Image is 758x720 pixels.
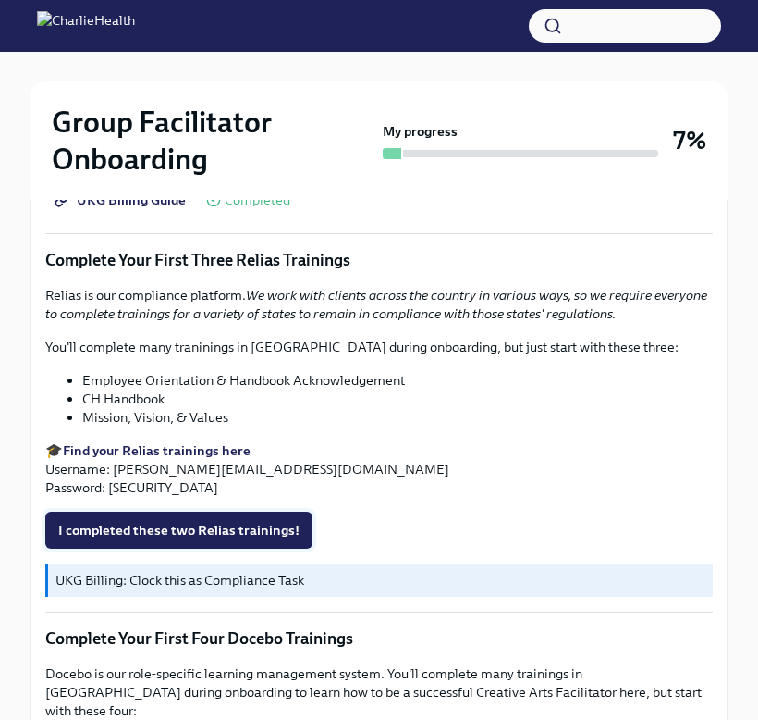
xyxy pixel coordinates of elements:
[55,571,705,590] p: UKG Billing: Clock this as Compliance Task
[225,193,290,207] span: Completed
[37,11,135,41] img: CharlieHealth
[45,664,713,720] p: Docebo is our role-specific learning management system. You'll complete many trainings in [GEOGRA...
[58,521,300,540] span: I completed these two Relias trainings!
[45,627,713,650] p: Complete Your First Four Docebo Trainings
[82,371,713,390] li: Employee Orientation & Handbook Acknowledgement
[45,287,707,322] em: We work with clients across the country in various ways, so we require everyone to complete train...
[82,390,713,408] li: CH Handbook
[45,286,713,323] p: Relias is our compliance platform.
[63,442,251,459] a: Find your Relias trainings here
[45,249,713,271] p: Complete Your First Three Relias Trainings
[673,124,706,157] h3: 7%
[52,104,375,178] h2: Group Facilitator Onboarding
[45,441,713,497] p: 🎓 Username: [PERSON_NAME][EMAIL_ADDRESS][DOMAIN_NAME] Password: [SECURITY_DATA]
[45,338,713,356] p: You'll complete many traninings in [GEOGRAPHIC_DATA] during onboarding, but just start with these...
[45,512,312,549] button: I completed these two Relias trainings!
[45,181,199,218] a: UKG Billing Guide
[383,122,458,141] strong: My progress
[82,408,713,427] li: Mission, Vision, & Values
[58,191,186,209] span: UKG Billing Guide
